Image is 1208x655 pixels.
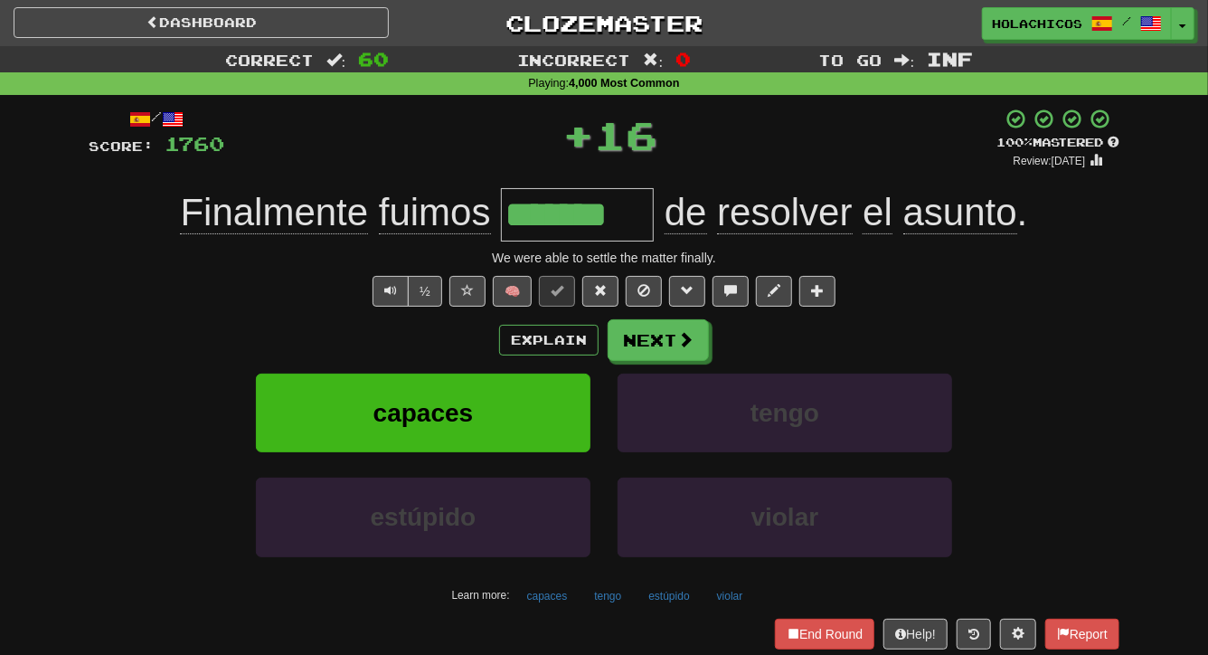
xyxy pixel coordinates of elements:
[369,276,442,307] div: Text-to-speech controls
[618,374,952,452] button: tengo
[563,108,595,162] span: +
[595,112,658,157] span: 16
[883,619,948,650] button: Help!
[14,7,389,38] a: Dashboard
[903,191,1017,234] span: asunto
[982,7,1172,40] a: Holachicos /
[996,135,1033,149] span: 100 %
[654,191,1027,234] span: .
[863,191,892,234] span: el
[452,589,510,602] small: Learn more:
[799,276,835,307] button: Add to collection (alt+a)
[927,48,973,70] span: Inf
[517,51,631,69] span: Incorrect
[89,249,1119,267] div: We were able to settle the matter finally.
[371,503,477,531] span: estúpido
[373,276,409,307] button: Play sentence audio (ctl+space)
[775,619,874,650] button: End Round
[493,276,532,307] button: 🧠
[669,276,705,307] button: Grammar (alt+g)
[582,276,618,307] button: Reset to 0% Mastered (alt+r)
[751,503,819,531] span: violar
[675,48,691,70] span: 0
[358,48,389,70] span: 60
[584,583,631,610] button: tengo
[626,276,662,307] button: Ignore sentence (alt+i)
[225,51,314,69] span: Correct
[1014,155,1086,167] small: Review: [DATE]
[165,132,224,155] span: 1760
[992,15,1082,32] span: Holachicos
[373,399,474,427] span: capaces
[665,191,707,234] span: de
[416,7,791,39] a: Clozemaster
[1045,619,1119,650] button: Report
[750,399,819,427] span: tengo
[379,191,491,234] span: fuimos
[449,276,486,307] button: Favorite sentence (alt+f)
[1122,14,1131,27] span: /
[996,135,1119,151] div: Mastered
[408,276,442,307] button: ½
[326,52,346,68] span: :
[499,325,599,356] button: Explain
[539,276,575,307] button: Set this sentence to 100% Mastered (alt+m)
[608,319,709,361] button: Next
[89,108,224,130] div: /
[819,51,882,69] span: To go
[89,138,154,154] span: Score:
[517,583,578,610] button: capaces
[895,52,915,68] span: :
[180,191,368,234] span: Finalmente
[713,276,749,307] button: Discuss sentence (alt+u)
[256,374,590,452] button: capaces
[569,77,679,90] strong: 4,000 Most Common
[644,52,664,68] span: :
[618,478,952,556] button: violar
[957,619,991,650] button: Round history (alt+y)
[256,478,590,556] button: estúpido
[638,583,699,610] button: estúpido
[717,191,852,234] span: resolver
[707,583,753,610] button: violar
[756,276,792,307] button: Edit sentence (alt+d)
